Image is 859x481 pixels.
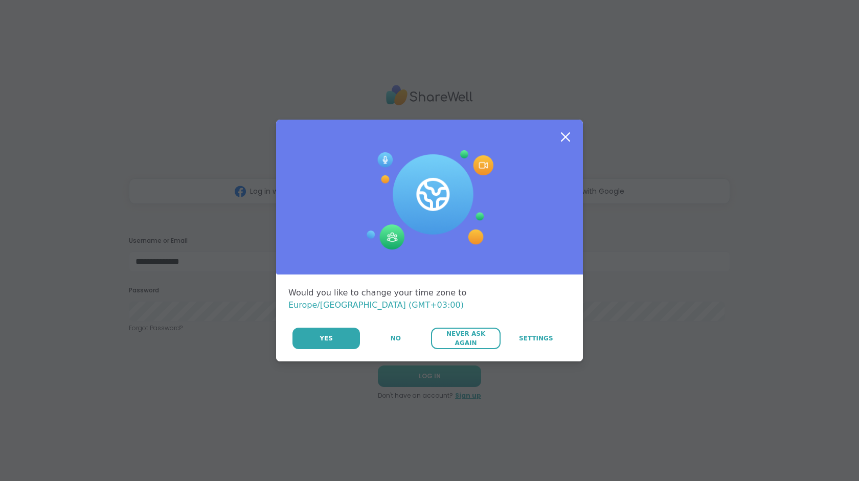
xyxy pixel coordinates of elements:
span: Yes [320,334,333,343]
button: Yes [292,328,360,349]
div: Would you like to change your time zone to [288,287,571,311]
span: Never Ask Again [436,329,495,348]
img: Session Experience [366,150,493,250]
span: Settings [519,334,553,343]
span: Europe/[GEOGRAPHIC_DATA] (GMT+03:00) [288,300,464,310]
a: Settings [502,328,571,349]
button: Never Ask Again [431,328,500,349]
span: No [391,334,401,343]
button: No [361,328,430,349]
